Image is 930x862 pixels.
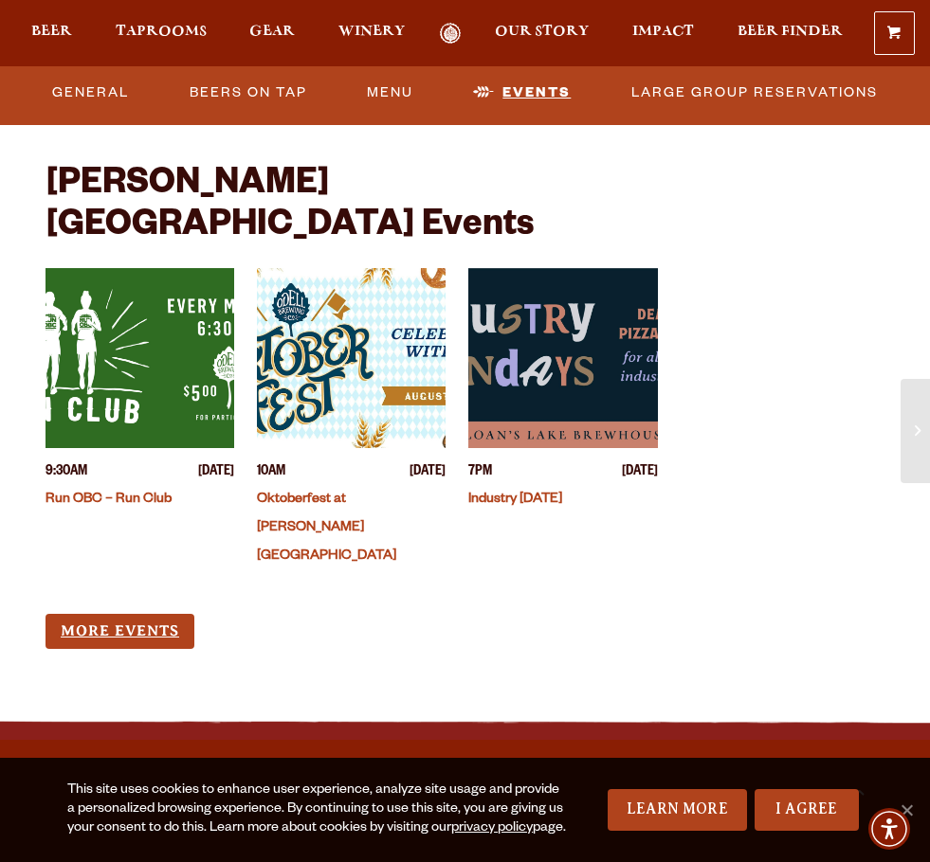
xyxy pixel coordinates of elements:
[468,463,492,483] span: 7PM
[257,463,285,483] span: 10AM
[257,268,446,448] a: View event details
[495,24,589,39] span: Our Story
[755,789,859,831] a: I Agree
[46,166,658,249] h2: [PERSON_NAME][GEOGRAPHIC_DATA] Events
[465,71,578,115] a: Events
[257,493,396,565] a: Oktoberfest at [PERSON_NAME][GEOGRAPHIC_DATA]
[359,71,421,115] a: Menu
[45,71,137,115] a: General
[624,71,885,115] a: Large Group Reservations
[451,821,533,836] a: privacy policy
[338,23,405,45] a: Winery
[468,493,562,508] a: Industry [DATE]
[31,24,72,39] span: Beer
[622,463,658,483] span: [DATE]
[738,23,843,45] a: Beer Finder
[738,24,843,39] span: Beer Finder
[46,493,172,508] a: Run OBC – Run Club
[46,268,234,448] a: View event details
[468,268,657,448] a: View event details
[868,808,910,850] div: Accessibility Menu
[410,463,446,483] span: [DATE]
[338,24,405,39] span: Winery
[632,23,694,45] a: Impact
[116,23,207,45] a: Taprooms
[46,463,87,483] span: 9:30AM
[182,71,315,115] a: Beers On Tap
[116,24,207,39] span: Taprooms
[249,24,295,39] span: Gear
[632,24,694,39] span: Impact
[608,789,747,831] a: Learn More
[249,23,295,45] a: Gear
[427,23,474,45] a: Odell Home
[46,614,194,649] a: More Events (opens in a new window)
[67,781,569,838] div: This site uses cookies to enhance user experience, analyze site usage and provide a personalized ...
[495,23,589,45] a: Our Story
[31,23,72,45] a: Beer
[198,463,234,483] span: [DATE]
